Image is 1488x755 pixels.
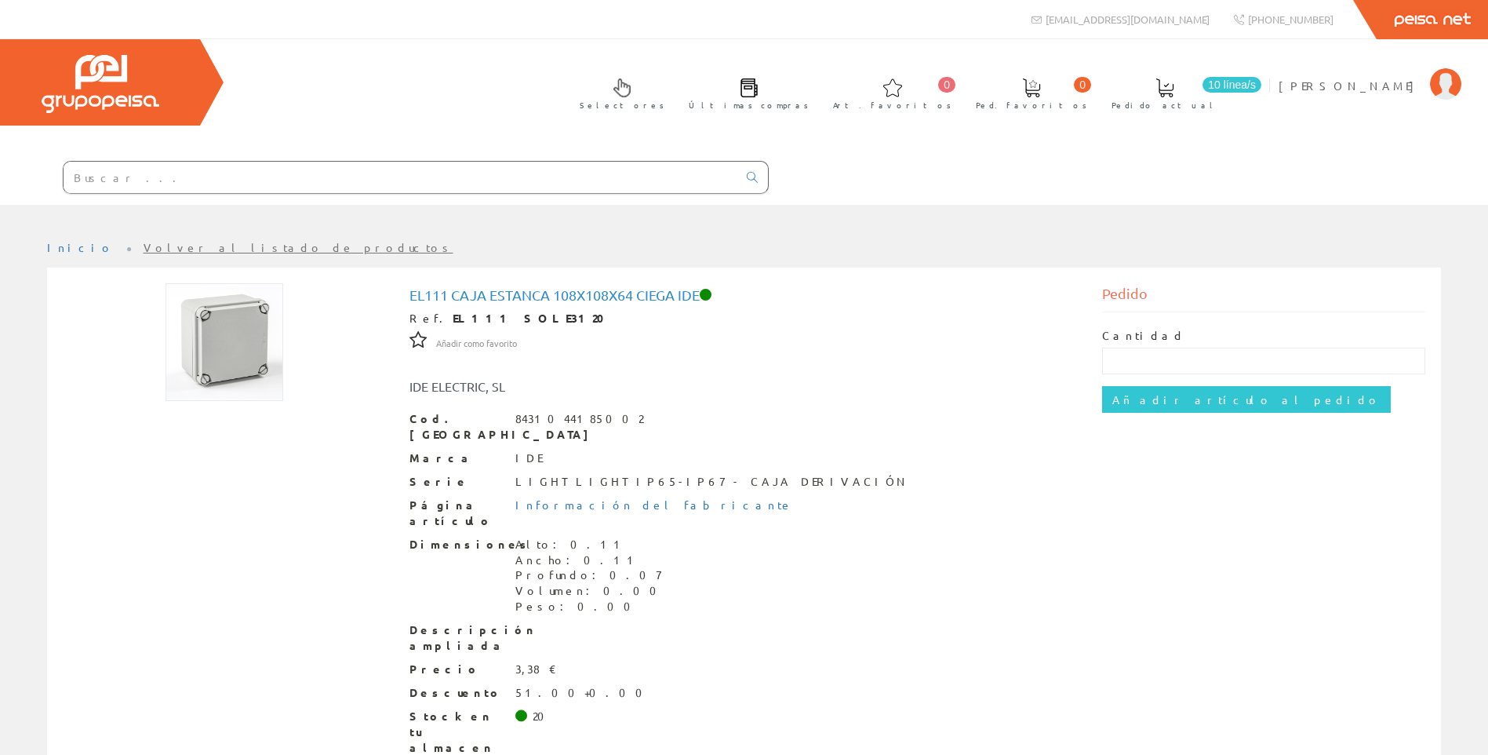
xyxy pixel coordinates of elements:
[938,77,955,93] span: 0
[409,537,504,553] span: Dimensiones
[515,498,793,512] a: Información del fabricante
[580,97,664,113] span: Selectores
[1046,13,1210,26] span: [EMAIL_ADDRESS][DOMAIN_NAME]
[409,311,1079,326] div: Ref.
[1279,78,1422,93] span: [PERSON_NAME]
[515,567,666,583] div: Profundo: 0.07
[533,709,554,724] div: 20
[47,240,114,254] a: Inicio
[1279,65,1461,80] a: [PERSON_NAME]
[515,599,666,615] div: Peso: 0.00
[409,287,1079,303] h1: El111 Caja Estanca 108x108x64 Ciega Ide
[833,97,951,113] span: Art. favoritos
[515,537,666,553] div: Alto: 0.11
[564,65,672,119] a: Selectores
[1096,65,1265,119] a: 10 línea/s Pedido actual
[515,450,542,466] div: IDE
[409,622,504,654] span: Descripción ampliada
[1111,97,1218,113] span: Pedido actual
[453,311,615,325] strong: EL111 SOLE3120
[398,377,802,396] div: IDE ELECTRIC, SL
[1102,283,1425,312] div: Pedido
[1102,328,1185,344] label: Cantidad
[673,65,817,119] a: Últimas compras
[409,411,504,443] span: Cod. [GEOGRAPHIC_DATA]
[64,162,737,193] input: Buscar ...
[1074,77,1091,93] span: 0
[515,583,666,599] div: Volumen: 0.00
[689,97,809,113] span: Últimas compras
[436,335,517,349] a: Añadir como favorito
[1202,77,1261,93] span: 10 línea/s
[515,662,557,677] div: 3,38 €
[42,55,159,113] img: Grupo Peisa
[409,498,504,529] span: Página artículo
[409,474,504,490] span: Serie
[515,553,666,568] div: Ancho: 0.11
[409,450,504,466] span: Marca
[515,411,643,427] div: 8431044185002
[166,283,283,401] img: Foto artículo El111 Caja Estanca 108x108x64 Ciega Ide (150x150)
[1102,386,1391,413] input: Añadir artículo al pedido
[409,662,504,677] span: Precio
[409,685,504,701] span: Descuento
[515,474,909,490] div: LIGHT LIGHT IP65-IP67 - CAJA DERIVACIÓN
[144,240,453,254] a: Volver al listado de productos
[1248,13,1333,26] span: [PHONE_NUMBER]
[976,97,1087,113] span: Ped. favoritos
[515,685,652,701] div: 51.00+0.00
[436,337,517,350] span: Añadir como favorito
